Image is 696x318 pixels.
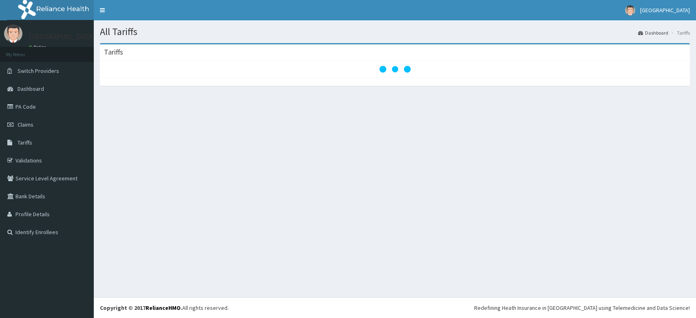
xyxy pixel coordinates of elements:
[100,26,690,37] h1: All Tariffs
[638,29,668,36] a: Dashboard
[100,304,182,311] strong: Copyright © 2017 .
[29,33,96,40] p: [GEOGRAPHIC_DATA]
[18,139,32,146] span: Tariffs
[29,44,48,50] a: Online
[146,304,181,311] a: RelianceHMO
[94,297,696,318] footer: All rights reserved.
[379,53,411,86] svg: audio-loading
[474,304,690,312] div: Redefining Heath Insurance in [GEOGRAPHIC_DATA] using Telemedicine and Data Science!
[18,85,44,92] span: Dashboard
[104,48,123,56] h3: Tariffs
[669,29,690,36] li: Tariffs
[18,67,59,75] span: Switch Providers
[625,5,635,15] img: User Image
[4,24,22,43] img: User Image
[640,7,690,14] span: [GEOGRAPHIC_DATA]
[18,121,33,128] span: Claims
